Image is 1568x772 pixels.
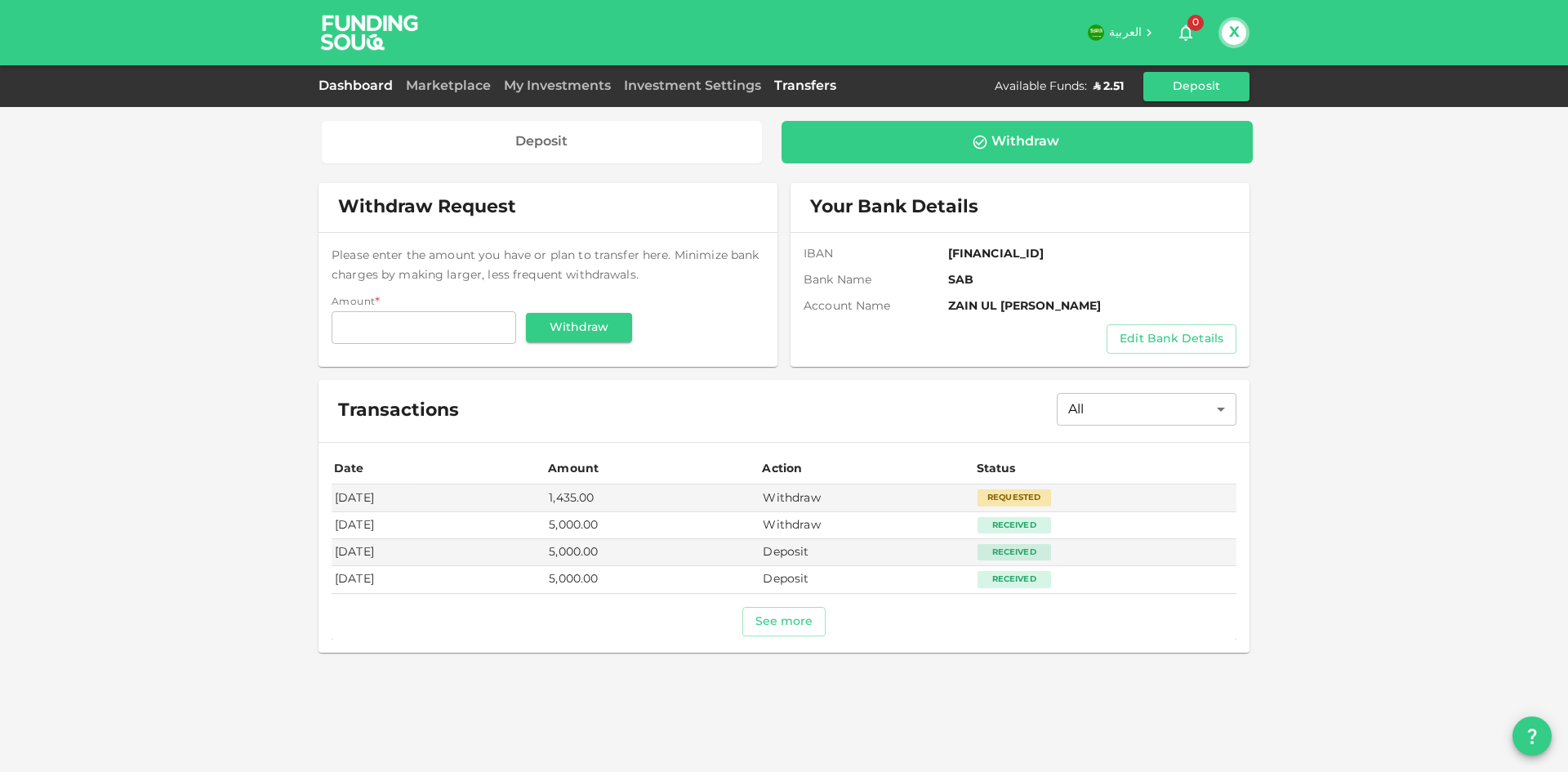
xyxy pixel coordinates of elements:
[338,196,516,219] span: Withdraw Request
[804,272,948,288] span: Bank Name
[546,566,759,593] td: 5,000.00
[1169,16,1202,49] button: 0
[1094,78,1124,95] div: ʢ 2.51
[497,80,617,92] a: My Investments
[1057,393,1236,426] div: All
[768,80,843,92] a: Transfers
[1107,324,1236,354] button: Edit Bank Details
[759,512,973,539] td: Withdraw
[332,484,546,511] td: [DATE]
[978,571,1051,587] div: Received
[782,121,1254,163] a: Withdraw
[948,246,1236,262] span: [FINANCIAL_ID]
[1187,15,1204,31] span: 0
[548,459,599,479] div: Amount
[1088,25,1104,41] img: flag-sa.b9a346574cdc8950dd34b50780441f57.svg
[546,512,759,539] td: 5,000.00
[546,539,759,566] td: 5,000.00
[978,544,1051,560] div: Received
[338,399,459,422] span: Transactions
[991,134,1059,150] div: Withdraw
[334,459,364,479] div: Date
[759,539,973,566] td: Deposit
[977,459,1016,479] div: Status
[318,80,399,92] a: Dashboard
[978,489,1051,506] div: Requested
[1512,716,1552,756] button: question
[332,311,516,344] input: amount
[322,121,762,163] a: Deposit
[1109,27,1142,38] span: العربية
[995,78,1087,95] div: Available Funds :
[1222,20,1246,45] button: X
[804,246,948,262] span: IBAN
[399,80,497,92] a: Marketplace
[332,512,546,539] td: [DATE]
[742,607,826,636] button: See more
[978,517,1051,533] div: Received
[948,272,1236,288] span: SAB
[617,80,768,92] a: Investment Settings
[810,196,978,219] span: Your Bank Details
[1143,72,1249,101] button: Deposit
[332,297,375,307] span: Amount
[759,484,973,511] td: Withdraw
[332,539,546,566] td: [DATE]
[332,250,759,281] span: Please enter the amount you have or plan to transfer here. Minimize bank charges by making larger...
[759,566,973,593] td: Deposit
[546,484,759,511] td: 1,435.00
[762,459,802,479] div: Action
[515,134,568,150] div: Deposit
[804,298,948,315] span: Account name
[948,298,1236,315] span: ZAIN UL [PERSON_NAME]
[526,313,632,342] button: Withdraw
[332,566,546,593] td: [DATE]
